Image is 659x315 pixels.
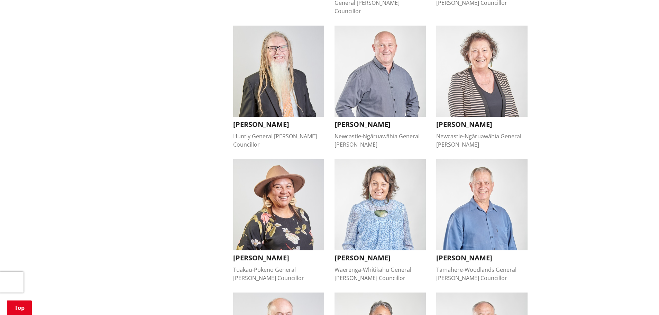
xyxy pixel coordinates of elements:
div: Waerenga-Whitikahu General [PERSON_NAME] Councillor [335,266,426,282]
div: Tamahere-Woodlands General [PERSON_NAME] Councillor [436,266,528,282]
div: Newcastle-Ngāruawāhia General [PERSON_NAME] [436,132,528,149]
div: Tuakau-Pōkeno General [PERSON_NAME] Councillor [233,266,324,282]
button: Kandi Ngataki [PERSON_NAME] Tuakau-Pōkeno General [PERSON_NAME] Councillor [233,159,324,282]
img: Mike Keir [436,159,528,250]
img: Janet Gibb [436,26,528,117]
h3: [PERSON_NAME] [233,120,324,129]
button: Eugene Patterson [PERSON_NAME] Newcastle-Ngāruawāhia General [PERSON_NAME] [335,26,426,149]
h3: [PERSON_NAME] [436,120,528,129]
div: Newcastle-Ngāruawāhia General [PERSON_NAME] [335,132,426,149]
iframe: Messenger Launcher [627,286,652,311]
div: Huntly General [PERSON_NAME] Councillor [233,132,324,149]
img: Marlene Raumati [335,159,426,250]
img: Eugene Patterson [335,26,426,117]
img: David Whyte [233,26,324,117]
button: Marlene Raumati [PERSON_NAME] Waerenga-Whitikahu General [PERSON_NAME] Councillor [335,159,426,282]
img: Kandi Ngataki [233,159,324,250]
button: Janet Gibb [PERSON_NAME] Newcastle-Ngāruawāhia General [PERSON_NAME] [436,26,528,149]
h3: [PERSON_NAME] [233,254,324,262]
button: David Whyte [PERSON_NAME] Huntly General [PERSON_NAME] Councillor [233,26,324,149]
h3: [PERSON_NAME] [436,254,528,262]
h3: [PERSON_NAME] [335,254,426,262]
a: Top [7,300,32,315]
button: Mike Keir [PERSON_NAME] Tamahere-Woodlands General [PERSON_NAME] Councillor [436,159,528,282]
h3: [PERSON_NAME] [335,120,426,129]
